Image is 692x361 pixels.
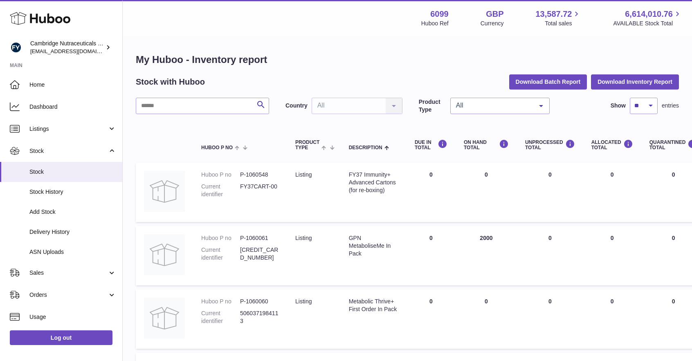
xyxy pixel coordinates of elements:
[583,163,641,222] td: 0
[201,298,240,305] dt: Huboo P no
[29,188,116,196] span: Stock History
[591,74,679,89] button: Download Inventory Report
[295,140,319,150] span: Product Type
[349,298,398,313] div: Metabolic Thrive+ First Order In Pack
[10,330,112,345] a: Log out
[591,139,633,150] div: ALLOCATED Total
[613,9,682,27] a: 6,614,010.76 AVAILABLE Stock Total
[456,226,517,285] td: 2000
[29,147,108,155] span: Stock
[295,171,312,178] span: listing
[29,208,116,216] span: Add Stock
[672,235,675,241] span: 0
[421,20,449,27] div: Huboo Ref
[672,171,675,178] span: 0
[29,248,116,256] span: ASN Uploads
[535,9,572,20] span: 13,587.72
[672,298,675,305] span: 0
[144,171,185,212] img: product image
[29,291,108,299] span: Orders
[456,289,517,349] td: 0
[407,289,456,349] td: 0
[349,145,382,150] span: Description
[613,20,682,27] span: AVAILABLE Stock Total
[545,20,581,27] span: Total sales
[201,183,240,198] dt: Current identifier
[625,9,673,20] span: 6,614,010.76
[240,183,279,198] dd: FY37CART-00
[144,298,185,339] img: product image
[517,226,583,285] td: 0
[144,234,185,275] img: product image
[29,228,116,236] span: Delivery History
[29,125,108,133] span: Listings
[481,20,504,27] div: Currency
[201,234,240,242] dt: Huboo P no
[454,101,533,110] span: All
[295,235,312,241] span: listing
[583,289,641,349] td: 0
[240,234,279,242] dd: P-1060061
[29,103,116,111] span: Dashboard
[419,98,446,114] label: Product Type
[662,102,679,110] span: entries
[29,81,116,89] span: Home
[525,139,575,150] div: UNPROCESSED Total
[430,9,449,20] strong: 6099
[509,74,587,89] button: Download Batch Report
[517,289,583,349] td: 0
[240,246,279,262] dd: [CREDIT_CARD_NUMBER]
[611,102,626,110] label: Show
[407,163,456,222] td: 0
[201,246,240,262] dt: Current identifier
[136,53,679,66] h1: My Huboo - Inventory report
[535,9,581,27] a: 13,587.72 Total sales
[201,309,240,325] dt: Current identifier
[295,298,312,305] span: listing
[201,145,233,150] span: Huboo P no
[240,309,279,325] dd: 5060371984113
[517,163,583,222] td: 0
[240,298,279,305] dd: P-1060060
[349,171,398,194] div: FY37 Immunity+ Advanced Cartons (for re-boxing)
[30,48,120,54] span: [EMAIL_ADDRESS][DOMAIN_NAME]
[29,168,116,176] span: Stock
[10,41,22,54] img: huboo@camnutra.com
[583,226,641,285] td: 0
[349,234,398,258] div: GPN MetaboliseMe In Pack
[201,171,240,179] dt: Huboo P no
[240,171,279,179] dd: P-1060548
[456,163,517,222] td: 0
[464,139,509,150] div: ON HAND Total
[136,76,205,87] h2: Stock with Huboo
[415,139,447,150] div: DUE IN TOTAL
[407,226,456,285] td: 0
[285,102,308,110] label: Country
[29,313,116,321] span: Usage
[486,9,503,20] strong: GBP
[30,40,104,55] div: Cambridge Nutraceuticals Ltd
[29,269,108,277] span: Sales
